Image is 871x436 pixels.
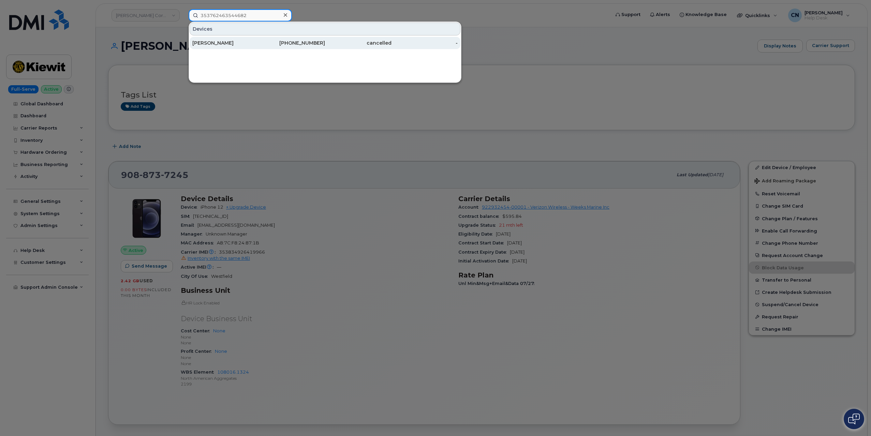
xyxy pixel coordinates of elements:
div: cancelled [325,40,392,46]
a: [PERSON_NAME][PHONE_NUMBER]cancelled- [190,37,460,49]
div: - [392,40,458,46]
div: [PERSON_NAME] [192,40,259,46]
div: Devices [190,22,460,35]
div: [PHONE_NUMBER] [259,40,325,46]
img: Open chat [848,414,860,424]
